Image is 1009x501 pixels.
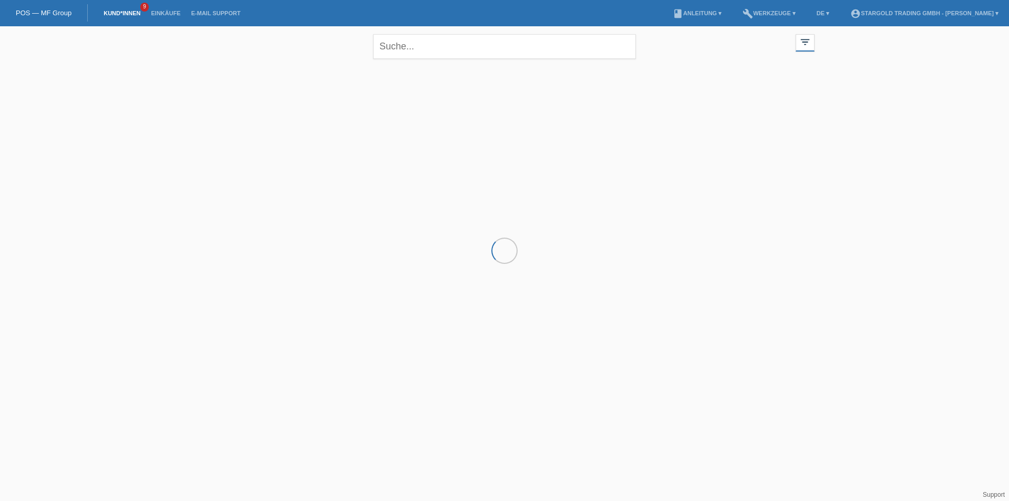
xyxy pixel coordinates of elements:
a: DE ▾ [811,10,835,16]
a: POS — MF Group [16,9,71,17]
a: Support [983,491,1005,498]
i: account_circle [850,8,861,19]
a: account_circleStargold Trading GmbH - [PERSON_NAME] ▾ [845,10,1004,16]
a: buildWerkzeuge ▾ [737,10,801,16]
a: bookAnleitung ▾ [667,10,727,16]
a: Einkäufe [146,10,186,16]
i: filter_list [799,36,811,48]
input: Suche... [373,34,636,59]
a: E-Mail Support [186,10,246,16]
i: book [673,8,683,19]
i: build [743,8,753,19]
a: Kund*innen [98,10,146,16]
span: 9 [140,3,149,12]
